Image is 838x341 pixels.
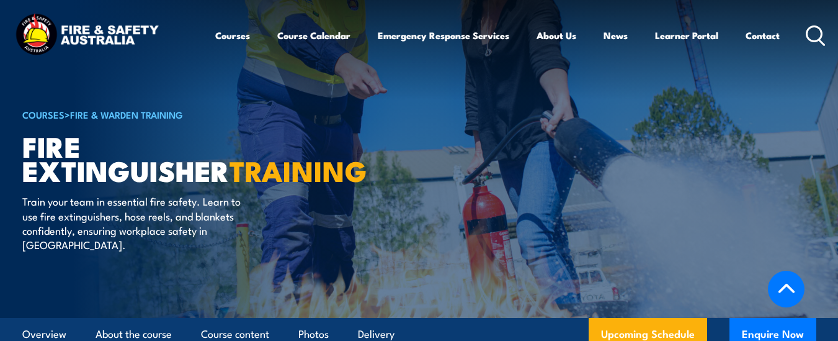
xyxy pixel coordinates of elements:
a: Emergency Response Services [378,20,509,50]
a: Learner Portal [655,20,718,50]
a: Courses [215,20,250,50]
strong: TRAINING [230,148,367,191]
a: News [604,20,628,50]
a: Contact [746,20,780,50]
h6: > [22,107,329,122]
h1: Fire Extinguisher [22,134,329,182]
a: Fire & Warden Training [70,107,183,121]
a: COURSES [22,107,65,121]
p: Train your team in essential fire safety. Learn to use fire extinguishers, hose reels, and blanke... [22,194,249,252]
a: Course Calendar [277,20,350,50]
a: About Us [537,20,576,50]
